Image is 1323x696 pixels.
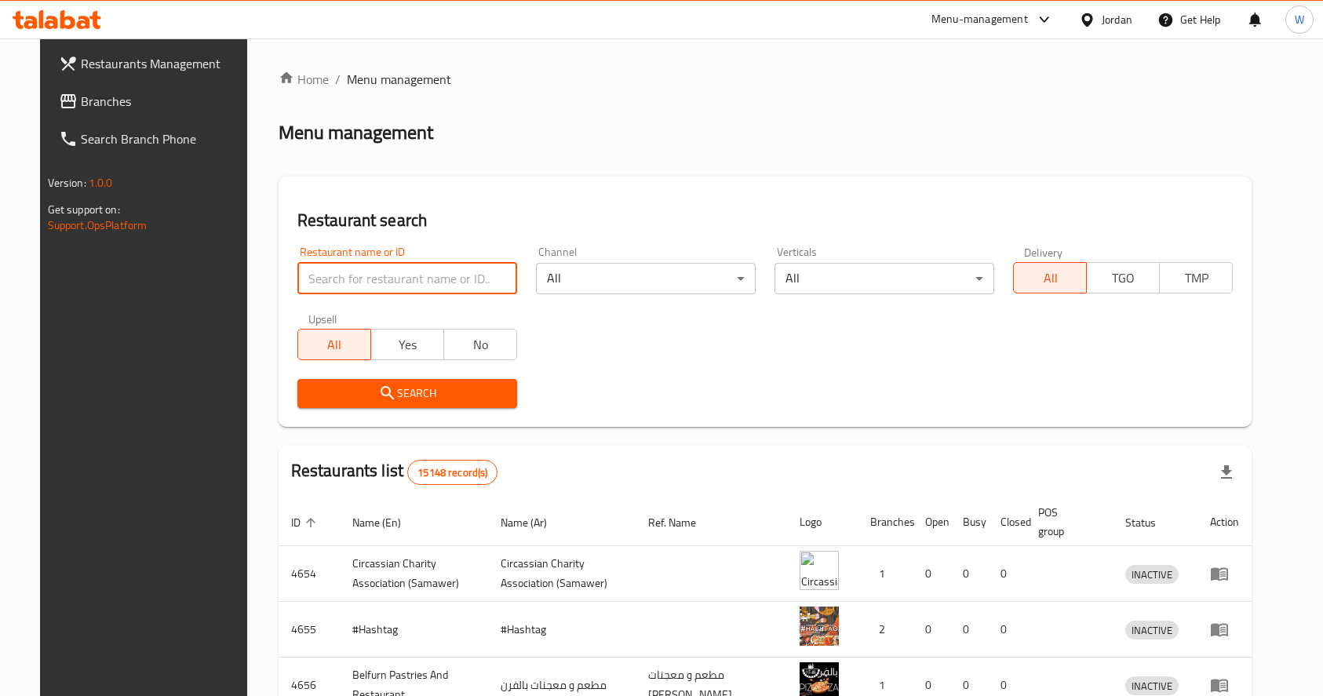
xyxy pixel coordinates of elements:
[1210,564,1239,583] div: Menu
[370,329,444,360] button: Yes
[800,551,839,590] img: ​Circassian ​Charity ​Association​ (Samawer)
[774,263,994,294] div: All
[81,54,249,73] span: Restaurants Management
[297,263,517,294] input: Search for restaurant name or ID..
[1013,262,1087,293] button: All
[279,602,340,658] td: 4655
[1024,246,1063,257] label: Delivery
[408,465,497,480] span: 15148 record(s)
[297,329,371,360] button: All
[1086,262,1160,293] button: TGO
[46,82,261,120] a: Branches
[1125,621,1179,640] span: INACTIVE
[1159,262,1233,293] button: TMP
[988,602,1026,658] td: 0
[1210,676,1239,694] div: Menu
[1197,498,1252,546] th: Action
[48,215,148,235] a: Support.OpsPlatform
[931,10,1028,29] div: Menu-management
[279,120,433,145] h2: Menu management
[340,602,488,658] td: #Hashtag
[310,384,505,403] span: Search
[48,173,86,193] span: Version:
[858,602,913,658] td: 2
[304,333,365,356] span: All
[46,45,261,82] a: Restaurants Management
[800,607,839,646] img: #Hashtag
[89,173,113,193] span: 1.0.0
[1125,676,1179,695] div: INACTIVE
[297,379,517,408] button: Search
[913,546,950,602] td: 0
[787,498,858,546] th: Logo
[443,329,517,360] button: No
[1210,620,1239,639] div: Menu
[48,199,120,220] span: Get support on:
[988,546,1026,602] td: 0
[488,546,636,602] td: ​Circassian ​Charity ​Association​ (Samawer)
[536,263,756,294] div: All
[858,546,913,602] td: 1
[501,513,567,532] span: Name (Ar)
[1208,454,1245,491] div: Export file
[340,546,488,602] td: ​Circassian ​Charity ​Association​ (Samawer)
[913,498,950,546] th: Open
[988,498,1026,546] th: Closed
[407,460,497,485] div: Total records count
[488,602,636,658] td: #Hashtag
[1020,267,1081,290] span: All
[1038,503,1095,541] span: POS group
[450,333,511,356] span: No
[291,459,498,485] h2: Restaurants list
[1125,565,1179,584] div: INACTIVE
[279,70,329,89] a: Home
[1125,566,1179,584] span: INACTIVE
[1093,267,1154,290] span: TGO
[1295,11,1304,28] span: W
[46,120,261,158] a: Search Branch Phone
[913,602,950,658] td: 0
[279,546,340,602] td: 4654
[297,209,1234,232] h2: Restaurant search
[1166,267,1226,290] span: TMP
[335,70,341,89] li: /
[858,498,913,546] th: Branches
[347,70,451,89] span: Menu management
[950,602,988,658] td: 0
[308,313,337,324] label: Upsell
[950,498,988,546] th: Busy
[291,513,321,532] span: ID
[279,70,1252,89] nav: breadcrumb
[648,513,716,532] span: Ref. Name
[950,546,988,602] td: 0
[1125,513,1176,532] span: Status
[1102,11,1132,28] div: Jordan
[81,92,249,111] span: Branches
[377,333,438,356] span: Yes
[352,513,421,532] span: Name (En)
[1125,677,1179,695] span: INACTIVE
[81,129,249,148] span: Search Branch Phone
